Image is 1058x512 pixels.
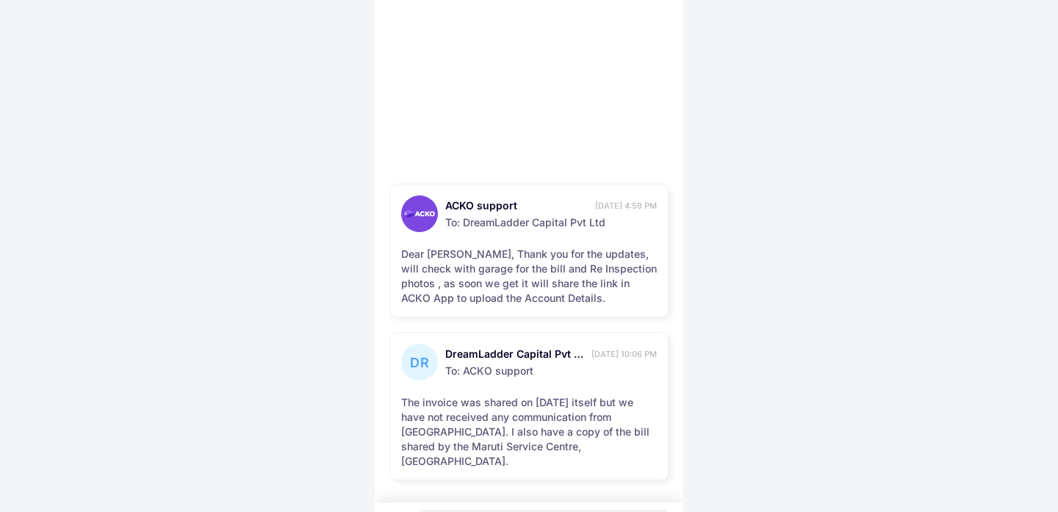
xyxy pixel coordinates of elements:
[401,395,657,469] div: The invoice was shared on [DATE] itself but we have not received any communication from [GEOGRAPH...
[425,144,472,155] span: View more
[445,35,657,51] span: To: ACKO support
[445,361,657,378] span: To: ACKO support
[401,17,438,54] div: Dr
[401,247,657,306] div: Dear [PERSON_NAME], Thank you for the updates, will check with garage for the bill and Re Inspect...
[404,210,435,217] img: horizontal-gradient-white-text.png
[413,144,425,155] span: ...
[401,344,438,381] div: Dr
[445,347,588,361] span: DreamLadder Capital Pvt Ltd
[591,348,657,360] span: [DATE] 10:06 PM
[401,68,657,157] div: Dear team, The Maruti Workshop Hajipur has completed the repair work and has sent the invoice to ...
[445,20,591,35] span: DreamLadder Capital Pvt Ltd
[595,200,657,212] span: [DATE] 4:59 PM
[595,21,657,33] span: [DATE] 4:55 PM
[445,213,657,230] span: To: DreamLadder Capital Pvt Ltd
[445,198,591,213] span: ACKO support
